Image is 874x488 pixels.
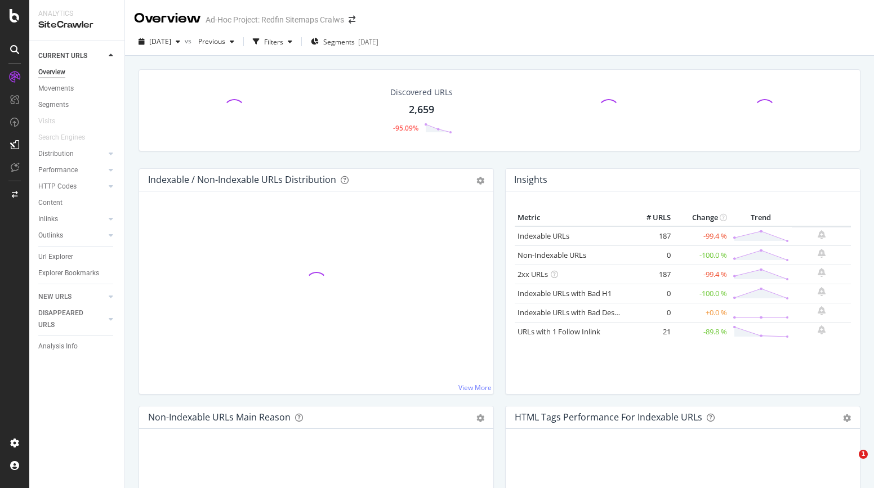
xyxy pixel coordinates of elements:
[38,99,69,111] div: Segments
[185,36,194,46] span: vs
[818,325,826,334] div: bell-plus
[38,148,74,160] div: Distribution
[194,37,225,46] span: Previous
[38,181,77,192] div: HTTP Codes
[674,226,730,246] td: -99.4 %
[674,322,730,341] td: -89.8 %
[148,411,291,423] div: Non-Indexable URLs Main Reason
[674,209,730,226] th: Change
[38,164,105,176] a: Performance
[38,197,63,209] div: Content
[674,265,730,284] td: -99.4 %
[628,226,674,246] td: 187
[514,172,547,187] h4: Insights
[859,450,868,459] span: 1
[628,284,674,303] td: 0
[38,251,117,263] a: Url Explorer
[628,209,674,226] th: # URLS
[843,414,851,422] div: gear
[628,265,674,284] td: 187
[323,37,355,47] span: Segments
[518,269,548,279] a: 2xx URLs
[134,33,185,51] button: [DATE]
[818,268,826,277] div: bell-plus
[38,50,105,62] a: CURRENT URLS
[38,291,105,303] a: NEW URLS
[818,249,826,258] div: bell-plus
[206,14,344,25] div: Ad-Hoc Project: Redfin Sitemaps Cralws
[38,9,115,19] div: Analytics
[38,66,65,78] div: Overview
[306,33,383,51] button: Segments[DATE]
[38,99,117,111] a: Segments
[38,66,117,78] a: Overview
[674,284,730,303] td: -100.0 %
[628,322,674,341] td: 21
[38,132,85,144] div: Search Engines
[38,115,66,127] a: Visits
[38,213,105,225] a: Inlinks
[38,341,117,352] a: Analysis Info
[628,303,674,322] td: 0
[38,181,105,192] a: HTTP Codes
[194,33,239,51] button: Previous
[358,37,378,47] div: [DATE]
[393,123,418,133] div: -95.09%
[476,177,484,185] div: gear
[38,197,117,209] a: Content
[38,115,55,127] div: Visits
[38,230,105,241] a: Outlinks
[349,16,355,24] div: arrow-right-arrow-left
[38,50,87,62] div: CURRENT URLS
[674,245,730,265] td: -100.0 %
[818,287,826,296] div: bell-plus
[38,267,117,279] a: Explorer Bookmarks
[390,87,453,98] div: Discovered URLs
[38,19,115,32] div: SiteCrawler
[38,132,96,144] a: Search Engines
[518,250,586,260] a: Non-Indexable URLs
[409,102,434,117] div: 2,659
[38,291,72,303] div: NEW URLS
[515,411,702,423] div: HTML Tags Performance for Indexable URLs
[38,307,105,331] a: DISAPPEARED URLS
[148,174,336,185] div: Indexable / Non-Indexable URLs Distribution
[518,288,612,298] a: Indexable URLs with Bad H1
[149,37,171,46] span: 2025 Sep. 19th
[38,164,78,176] div: Performance
[518,326,600,337] a: URLs with 1 Follow Inlink
[38,83,74,95] div: Movements
[248,33,297,51] button: Filters
[134,9,201,28] div: Overview
[836,450,863,477] iframe: Intercom live chat
[38,213,58,225] div: Inlinks
[518,231,569,241] a: Indexable URLs
[38,230,63,241] div: Outlinks
[38,267,99,279] div: Explorer Bookmarks
[264,37,283,47] div: Filters
[38,251,73,263] div: Url Explorer
[38,307,95,331] div: DISAPPEARED URLS
[730,209,792,226] th: Trend
[515,209,628,226] th: Metric
[38,341,78,352] div: Analysis Info
[38,148,105,160] a: Distribution
[518,307,640,317] a: Indexable URLs with Bad Description
[674,303,730,322] td: +0.0 %
[818,230,826,239] div: bell-plus
[628,245,674,265] td: 0
[458,383,492,392] a: View More
[818,306,826,315] div: bell-plus
[476,414,484,422] div: gear
[38,83,117,95] a: Movements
